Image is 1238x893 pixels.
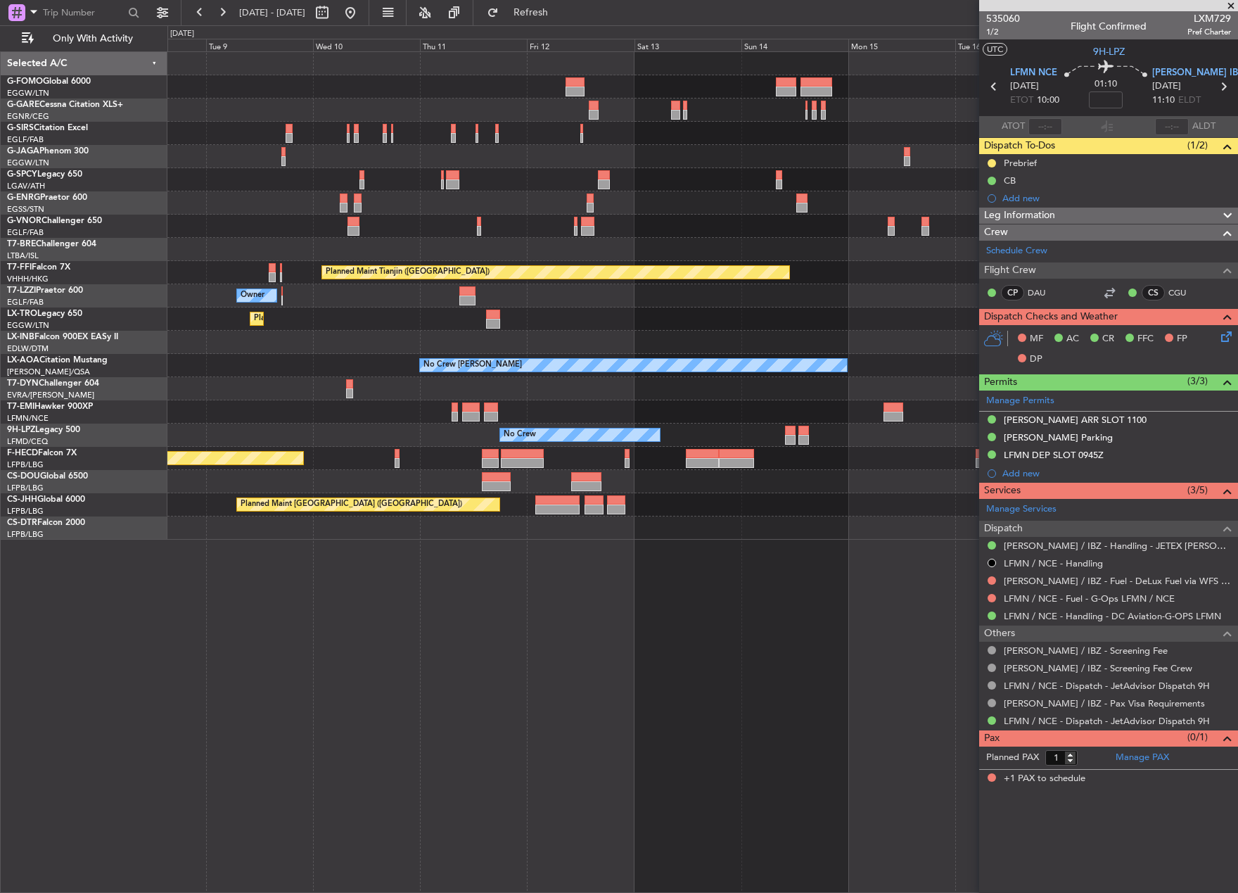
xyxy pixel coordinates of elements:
[7,333,118,341] a: LX-INBFalcon 900EX EASy II
[984,374,1017,391] span: Permits
[1004,557,1103,569] a: LFMN / NCE - Handling
[1004,593,1175,604] a: LFMN / NCE - Fuel - G-Ops LFMN / NCE
[7,403,93,411] a: T7-EMIHawker 900XP
[1095,77,1117,91] span: 01:10
[984,730,1000,747] span: Pax
[1066,332,1079,346] span: AC
[1116,751,1169,765] a: Manage PAX
[984,208,1055,224] span: Leg Information
[7,390,94,400] a: EVRA/[PERSON_NAME]
[7,101,39,109] span: G-GARE
[1093,44,1125,59] span: 9H-LPZ
[7,77,43,86] span: G-FOMO
[7,124,88,132] a: G-SIRSCitation Excel
[7,158,49,168] a: EGGW/LTN
[1152,80,1181,94] span: [DATE]
[7,194,40,202] span: G-ENRG
[1004,697,1205,709] a: [PERSON_NAME] / IBZ - Pax Visa Requirements
[313,39,420,51] div: Wed 10
[420,39,527,51] div: Thu 11
[1010,94,1033,108] span: ETOT
[1030,353,1042,367] span: DP
[1187,138,1208,153] span: (1/2)
[7,286,36,295] span: T7-LZZI
[1142,285,1165,300] div: CS
[1187,483,1208,498] span: (3/5)
[1137,332,1154,346] span: FFC
[7,413,49,424] a: LFMN/NCE
[7,356,108,365] a: LX-AOACitation Mustang
[423,355,522,376] div: No Crew [PERSON_NAME]
[7,519,37,527] span: CS-DTR
[634,39,741,51] div: Sat 13
[7,77,91,86] a: G-FOMOGlobal 6000
[7,286,83,295] a: T7-LZZIPraetor 600
[1187,374,1208,388] span: (3/3)
[1004,680,1210,692] a: LFMN / NCE - Dispatch - JetAdvisor Dispatch 9H
[7,194,87,202] a: G-ENRGPraetor 600
[983,43,1007,56] button: UTC
[7,367,90,377] a: [PERSON_NAME]/QSA
[7,449,38,457] span: F-HECD
[7,147,39,156] span: G-JAGA
[43,2,124,23] input: Trip Number
[7,379,99,388] a: T7-DYNChallenger 604
[1178,94,1201,108] span: ELDT
[984,262,1036,279] span: Flight Crew
[7,449,77,457] a: F-HECDFalcon 7X
[7,240,96,248] a: T7-BREChallenger 604
[7,170,37,179] span: G-SPCY
[986,26,1020,38] span: 1/2
[7,181,45,191] a: LGAV/ATH
[955,39,1062,51] div: Tue 16
[7,320,49,331] a: EGGW/LTN
[1004,715,1210,727] a: LFMN / NCE - Dispatch - JetAdvisor Dispatch 9H
[7,204,44,215] a: EGSS/STN
[7,217,42,225] span: G-VNOR
[37,34,148,44] span: Only With Activity
[1004,175,1016,186] div: CB
[7,426,80,434] a: 9H-LPZLegacy 500
[1004,772,1085,786] span: +1 PAX to schedule
[7,436,48,447] a: LFMD/CEQ
[241,285,264,306] div: Owner
[1030,332,1043,346] span: MF
[1192,120,1215,134] span: ALDT
[7,251,39,261] a: LTBA/ISL
[7,426,35,434] span: 9H-LPZ
[7,147,89,156] a: G-JAGAPhenom 300
[1002,192,1231,204] div: Add new
[984,309,1118,325] span: Dispatch Checks and Weather
[1004,645,1168,657] a: [PERSON_NAME] / IBZ - Screening Fee
[7,263,32,272] span: T7-FFI
[1187,11,1231,26] span: LXM729
[254,308,346,329] div: Planned Maint Dusseldorf
[7,483,44,493] a: LFPB/LBG
[741,39,848,51] div: Sun 14
[7,240,36,248] span: T7-BRE
[7,170,82,179] a: G-SPCYLegacy 650
[986,11,1020,26] span: 535060
[984,483,1021,499] span: Services
[1187,26,1231,38] span: Pref Charter
[7,124,34,132] span: G-SIRS
[7,460,44,470] a: LFPB/LBG
[986,751,1039,765] label: Planned PAX
[1102,332,1114,346] span: CR
[7,343,49,354] a: EDLW/DTM
[1004,431,1113,443] div: [PERSON_NAME] Parking
[7,310,37,318] span: LX-TRO
[7,88,49,99] a: EGGW/LTN
[1004,449,1104,461] div: LFMN DEP SLOT 0945Z
[326,262,490,283] div: Planned Maint Tianjin ([GEOGRAPHIC_DATA])
[1028,286,1059,299] a: DAU
[206,39,313,51] div: Tue 9
[7,495,37,504] span: CS-JHH
[7,297,44,308] a: EGLF/FAB
[7,356,39,365] span: LX-AOA
[7,134,44,145] a: EGLF/FAB
[984,626,1015,642] span: Others
[984,138,1055,154] span: Dispatch To-Dos
[7,472,88,481] a: CS-DOUGlobal 6500
[15,27,153,50] button: Only With Activity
